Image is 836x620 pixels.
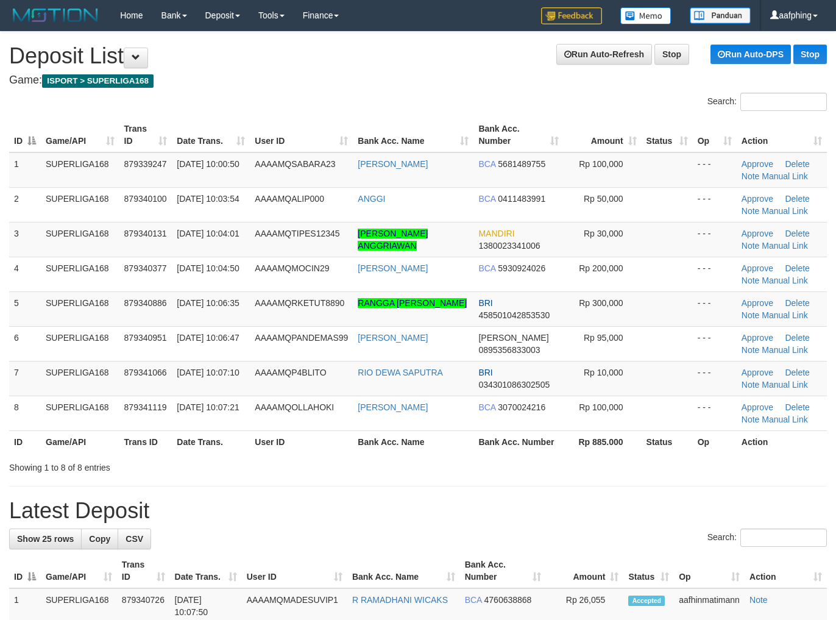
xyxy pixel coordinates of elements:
td: - - - [693,187,737,222]
span: ISPORT > SUPERLIGA168 [42,74,154,88]
span: [DATE] 10:04:50 [177,263,239,273]
span: MANDIRI [478,229,514,238]
span: CSV [126,534,143,544]
img: panduan.png [690,7,751,24]
td: SUPERLIGA168 [41,222,119,257]
th: Bank Acc. Number [473,430,563,453]
span: Rp 100,000 [579,402,623,412]
td: - - - [693,326,737,361]
a: Delete [785,333,809,343]
th: Op: activate to sort column ascending [674,554,745,588]
a: Manual Link [762,171,808,181]
th: Trans ID [119,430,172,453]
th: Amount: activate to sort column ascending [564,118,642,152]
span: [DATE] 10:00:50 [177,159,239,169]
label: Search: [707,529,827,547]
span: [DATE] 10:03:54 [177,194,239,204]
td: - - - [693,222,737,257]
span: AAAAMQTIPES12345 [255,229,339,238]
td: SUPERLIGA168 [41,152,119,188]
td: - - - [693,361,737,396]
span: AAAAMQSABARA23 [255,159,335,169]
td: - - - [693,152,737,188]
span: 879340951 [124,333,167,343]
a: Manual Link [762,276,808,285]
span: Accepted [628,596,665,606]
a: Approve [742,263,773,273]
span: 879341066 [124,368,167,377]
td: - - - [693,257,737,291]
span: Copy 0411483991 to clipboard [498,194,545,204]
th: User ID: activate to sort column ascending [250,118,353,152]
span: AAAAMQOLLAHOKI [255,402,334,412]
a: Approve [742,298,773,308]
th: Bank Acc. Name [353,430,473,453]
td: SUPERLIGA168 [41,326,119,361]
th: User ID: activate to sort column ascending [242,554,347,588]
h1: Deposit List [9,44,827,68]
a: Delete [785,298,809,308]
th: Date Trans.: activate to sort column ascending [170,554,242,588]
th: Op: activate to sort column ascending [693,118,737,152]
a: [PERSON_NAME] [358,263,428,273]
a: Note [742,310,760,320]
a: Manual Link [762,415,808,424]
span: Rp 300,000 [579,298,623,308]
span: 879340886 [124,298,167,308]
span: [DATE] 10:07:21 [177,402,239,412]
span: [DATE] 10:06:35 [177,298,239,308]
a: Approve [742,194,773,204]
span: Rp 95,000 [584,333,623,343]
th: Bank Acc. Number: activate to sort column ascending [460,554,547,588]
h4: Game: [9,74,827,87]
div: Showing 1 to 8 of 8 entries [9,457,339,474]
td: - - - [693,396,737,430]
img: MOTION_logo.png [9,6,102,24]
input: Search: [740,93,827,111]
span: 879340131 [124,229,167,238]
a: Stop [654,44,689,65]
a: Approve [742,333,773,343]
a: Note [742,380,760,390]
span: Rp 10,000 [584,368,623,377]
span: Rp 200,000 [579,263,623,273]
a: Stop [793,45,827,64]
td: 3 [9,222,41,257]
span: [PERSON_NAME] [478,333,548,343]
a: Delete [785,159,809,169]
a: Manual Link [762,241,808,251]
span: AAAAMQP4BLITO [255,368,326,377]
label: Search: [707,93,827,111]
span: BCA [478,194,495,204]
th: Trans ID: activate to sort column ascending [119,118,172,152]
img: Button%20Memo.svg [620,7,671,24]
span: 879341119 [124,402,167,412]
th: Action: activate to sort column ascending [745,554,827,588]
a: RIO DEWA SAPUTRA [358,368,443,377]
th: Status [642,430,693,453]
span: AAAAMQMOCIN29 [255,263,329,273]
span: BCA [478,263,495,273]
span: Copy 5930924026 to clipboard [498,263,545,273]
a: Note [742,241,760,251]
th: User ID [250,430,353,453]
span: Rp 30,000 [584,229,623,238]
span: 879340100 [124,194,167,204]
th: Amount: activate to sort column ascending [546,554,623,588]
a: Note [749,595,768,605]
a: Note [742,171,760,181]
a: Manual Link [762,206,808,216]
th: Action [737,430,827,453]
th: Bank Acc. Name: activate to sort column ascending [353,118,473,152]
a: CSV [118,529,151,549]
a: Note [742,415,760,424]
td: SUPERLIGA168 [41,361,119,396]
span: Copy 1380023341006 to clipboard [478,241,540,251]
th: Game/API: activate to sort column ascending [41,554,117,588]
a: Delete [785,194,809,204]
span: 879339247 [124,159,167,169]
a: Approve [742,159,773,169]
span: Copy [89,534,110,544]
a: Approve [742,229,773,238]
a: Manual Link [762,310,808,320]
